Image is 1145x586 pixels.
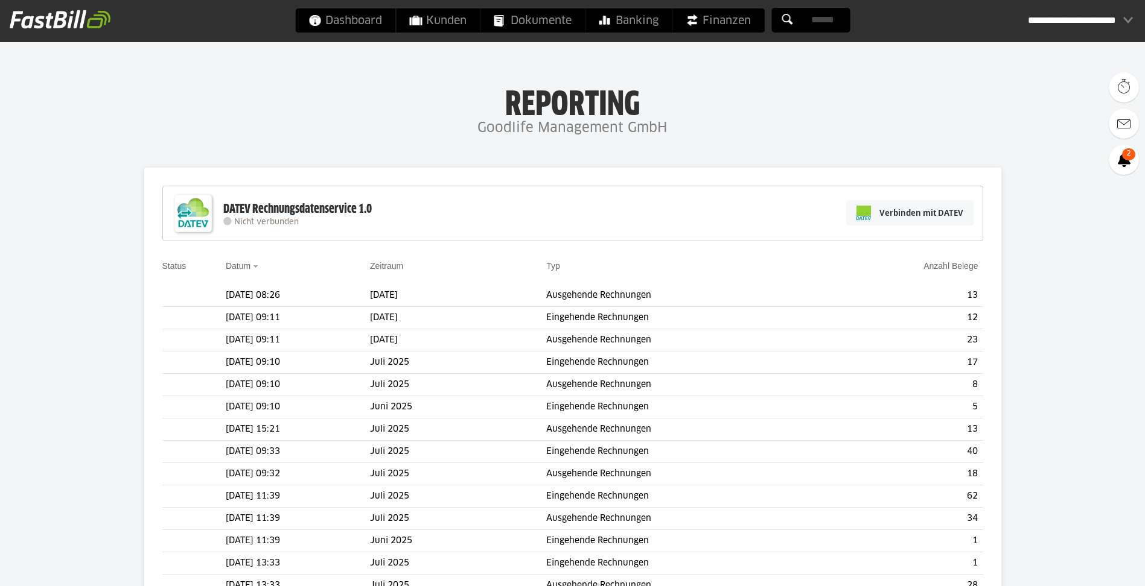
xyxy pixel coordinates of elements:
[121,85,1024,116] h1: Reporting
[825,307,983,329] td: 12
[856,206,871,220] img: pi-datev-logo-farbig-24.svg
[825,329,983,351] td: 23
[825,463,983,485] td: 18
[396,8,480,33] a: Kunden
[1109,145,1139,175] a: 2
[409,8,467,33] span: Kunden
[226,552,370,575] td: [DATE] 13:33
[672,8,764,33] a: Finanzen
[825,285,983,307] td: 13
[226,418,370,441] td: [DATE] 15:21
[546,374,825,396] td: Ausgehende Rechnungen
[370,485,546,508] td: Juli 2025
[546,285,825,307] td: Ausgehende Rechnungen
[923,261,978,271] a: Anzahl Belege
[295,8,395,33] a: Dashboard
[370,307,546,329] td: [DATE]
[308,8,382,33] span: Dashboard
[226,485,370,508] td: [DATE] 11:39
[546,351,825,374] td: Eingehende Rechnungen
[370,508,546,530] td: Juli 2025
[825,530,983,552] td: 1
[546,261,560,271] a: Typ
[546,307,825,329] td: Eingehende Rechnungen
[226,351,370,374] td: [DATE] 09:10
[226,508,370,530] td: [DATE] 11:39
[226,530,370,552] td: [DATE] 11:39
[686,8,751,33] span: Finanzen
[226,261,250,271] a: Datum
[370,329,546,351] td: [DATE]
[585,8,672,33] a: Banking
[226,374,370,396] td: [DATE] 09:10
[879,207,963,219] span: Verbinden mit DATEV
[223,201,372,217] div: DATEV Rechnungsdatenservice 1.0
[370,374,546,396] td: Juli 2025
[546,530,825,552] td: Eingehende Rechnungen
[162,261,187,271] a: Status
[546,552,825,575] td: Eingehende Rechnungen
[370,396,546,418] td: Juni 2025
[1122,148,1135,160] span: 2
[546,329,825,351] td: Ausgehende Rechnungen
[226,285,370,307] td: [DATE] 08:26
[825,508,983,530] td: 34
[10,10,110,29] img: fastbill_logo_white.png
[546,418,825,441] td: Ausgehende Rechnungen
[253,265,261,268] img: sort_desc.gif
[825,552,983,575] td: 1
[226,307,370,329] td: [DATE] 09:11
[370,418,546,441] td: Juli 2025
[1052,550,1133,580] iframe: Öffnet ein Widget, in dem Sie weitere Informationen finden
[370,351,546,374] td: Juli 2025
[825,441,983,463] td: 40
[494,8,572,33] span: Dokumente
[234,218,299,226] span: Nicht verbunden
[226,441,370,463] td: [DATE] 09:33
[546,441,825,463] td: Eingehende Rechnungen
[825,396,983,418] td: 5
[825,351,983,374] td: 17
[370,552,546,575] td: Juli 2025
[546,463,825,485] td: Ausgehende Rechnungen
[226,396,370,418] td: [DATE] 09:10
[226,329,370,351] td: [DATE] 09:11
[825,374,983,396] td: 8
[599,8,659,33] span: Banking
[846,200,974,225] a: Verbinden mit DATEV
[226,463,370,485] td: [DATE] 09:32
[825,485,983,508] td: 62
[370,530,546,552] td: Juni 2025
[546,396,825,418] td: Eingehende Rechnungen
[546,508,825,530] td: Ausgehende Rechnungen
[825,418,983,441] td: 13
[370,285,546,307] td: [DATE]
[546,485,825,508] td: Eingehende Rechnungen
[370,261,403,271] a: Zeitraum
[370,441,546,463] td: Juli 2025
[370,463,546,485] td: Juli 2025
[169,189,217,238] img: DATEV-Datenservice Logo
[480,8,585,33] a: Dokumente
